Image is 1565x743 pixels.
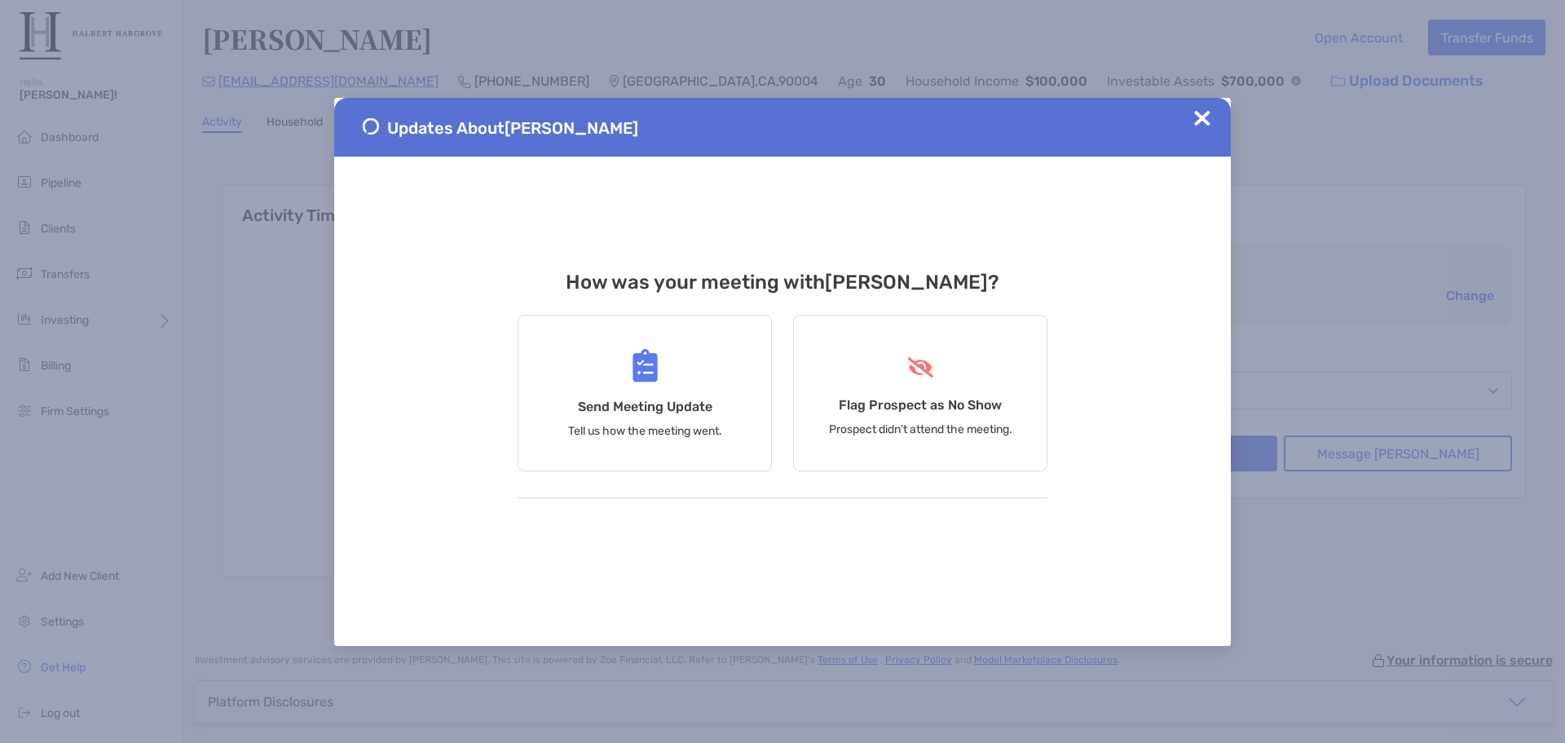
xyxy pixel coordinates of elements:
[387,118,638,138] span: Updates About [PERSON_NAME]
[906,357,936,378] img: Flag Prospect as No Show
[578,399,712,414] h4: Send Meeting Update
[1194,110,1210,126] img: Close Updates Zoe
[829,422,1012,436] p: Prospect didn’t attend the meeting.
[568,424,722,438] p: Tell us how the meeting went.
[633,349,658,383] img: Send Meeting Update
[363,118,379,135] img: Send Meeting Update 1
[518,271,1047,294] h3: How was your meeting with [PERSON_NAME] ?
[839,397,1002,413] h4: Flag Prospect as No Show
